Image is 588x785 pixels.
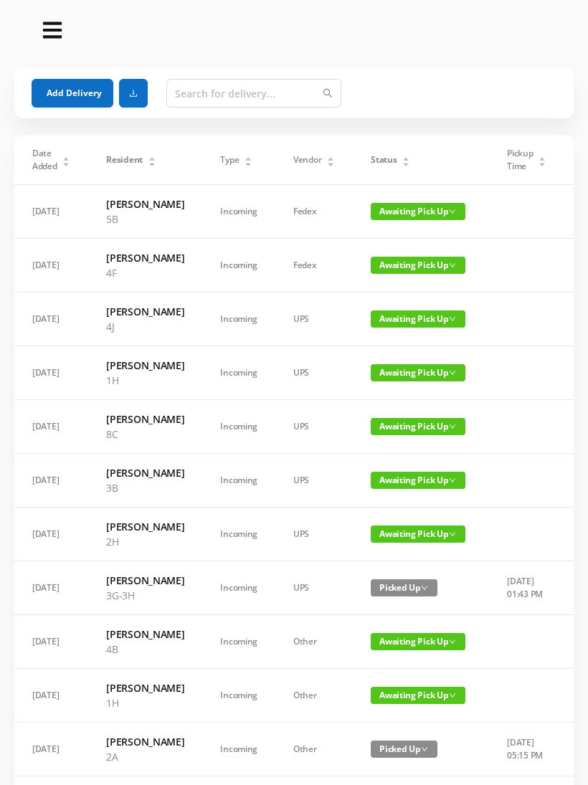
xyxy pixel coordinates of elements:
i: icon: caret-down [402,161,410,165]
p: 1H [106,373,184,388]
td: UPS [275,346,353,400]
span: Resident [106,153,143,166]
i: icon: caret-down [327,161,335,165]
td: [DATE] [14,346,88,400]
h6: [PERSON_NAME] [106,680,184,695]
h6: [PERSON_NAME] [106,734,184,749]
td: Incoming [202,723,275,776]
p: 4B [106,642,184,657]
span: Awaiting Pick Up [371,633,465,650]
p: 3G-3H [106,588,184,603]
span: Date Added [32,147,57,173]
i: icon: search [323,88,333,98]
p: 4F [106,265,184,280]
td: Incoming [202,561,275,615]
td: Incoming [202,292,275,346]
div: Sort [326,155,335,163]
i: icon: down [449,315,456,323]
td: Other [275,669,353,723]
td: [DATE] [14,561,88,615]
span: Awaiting Pick Up [371,364,465,381]
i: icon: caret-up [402,155,410,159]
i: icon: down [421,584,428,591]
td: [DATE] [14,615,88,669]
td: [DATE] [14,239,88,292]
span: Vendor [293,153,321,166]
td: [DATE] [14,508,88,561]
h6: [PERSON_NAME] [106,465,184,480]
span: Awaiting Pick Up [371,472,465,489]
h6: [PERSON_NAME] [106,573,184,588]
p: 8C [106,427,184,442]
i: icon: down [449,423,456,430]
td: Incoming [202,185,275,239]
td: Fedex [275,185,353,239]
td: [DATE] [14,454,88,508]
span: Awaiting Pick Up [371,418,465,435]
td: [DATE] [14,400,88,454]
td: Incoming [202,239,275,292]
i: icon: caret-down [62,161,70,165]
span: Awaiting Pick Up [371,257,465,274]
p: 2A [106,749,184,764]
i: icon: down [449,369,456,376]
td: Incoming [202,669,275,723]
i: icon: caret-up [539,155,546,159]
i: icon: caret-down [539,161,546,165]
td: [DATE] [14,723,88,776]
h6: [PERSON_NAME] [106,250,184,265]
td: Incoming [202,346,275,400]
input: Search for delivery... [166,79,341,108]
i: icon: caret-down [245,161,252,165]
i: icon: caret-down [148,161,156,165]
div: Sort [244,155,252,163]
span: Status [371,153,397,166]
span: Type [220,153,239,166]
div: Sort [62,155,70,163]
i: icon: caret-up [148,155,156,159]
span: Awaiting Pick Up [371,525,465,543]
td: UPS [275,292,353,346]
i: icon: down [421,746,428,753]
p: 2H [106,534,184,549]
td: [DATE] 05:15 PM [489,723,564,776]
i: icon: down [449,531,456,538]
i: icon: down [449,262,456,269]
td: UPS [275,454,353,508]
span: Awaiting Pick Up [371,203,465,220]
td: Incoming [202,454,275,508]
h6: [PERSON_NAME] [106,627,184,642]
p: 4J [106,319,184,334]
i: icon: down [449,638,456,645]
i: icon: down [449,477,456,484]
i: icon: caret-up [62,155,70,159]
span: Picked Up [371,741,437,758]
td: UPS [275,561,353,615]
button: icon: download [119,79,148,108]
i: icon: down [449,692,456,699]
button: Add Delivery [32,79,113,108]
td: UPS [275,508,353,561]
td: Other [275,723,353,776]
td: Incoming [202,615,275,669]
h6: [PERSON_NAME] [106,358,184,373]
p: 5B [106,211,184,227]
span: Pickup Time [507,147,533,173]
td: Other [275,615,353,669]
i: icon: down [449,208,456,215]
h6: [PERSON_NAME] [106,196,184,211]
i: icon: caret-up [245,155,252,159]
td: [DATE] [14,669,88,723]
span: Awaiting Pick Up [371,310,465,328]
div: Sort [402,155,410,163]
p: 3B [106,480,184,495]
td: Incoming [202,508,275,561]
p: 1H [106,695,184,710]
span: Picked Up [371,579,437,596]
td: [DATE] [14,292,88,346]
td: [DATE] 01:43 PM [489,561,564,615]
h6: [PERSON_NAME] [106,519,184,534]
i: icon: caret-up [327,155,335,159]
span: Awaiting Pick Up [371,687,465,704]
h6: [PERSON_NAME] [106,411,184,427]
